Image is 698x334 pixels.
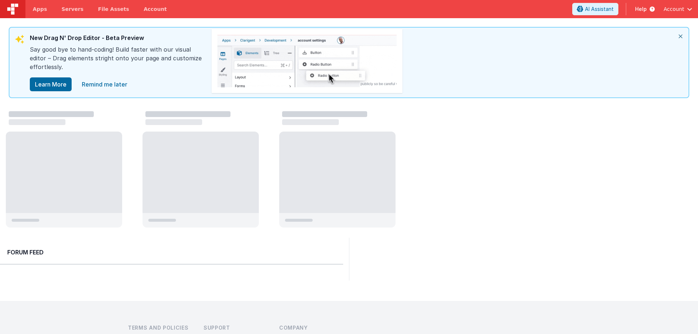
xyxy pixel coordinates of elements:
[61,5,83,13] span: Servers
[33,5,47,13] span: Apps
[572,3,618,15] button: AI Assistant
[663,5,684,13] span: Account
[30,33,204,45] div: New Drag N' Drop Editor - Beta Preview
[204,324,268,331] h3: Support
[128,324,192,331] h3: Terms and Policies
[30,77,72,91] button: Learn More
[30,45,204,77] div: Say good bye to hand-coding! Build faster with our visual editor – Drag elements stright onto you...
[663,5,692,13] button: Account
[7,248,336,257] h2: Forum Feed
[673,28,689,45] i: close
[77,77,132,92] a: close
[585,5,614,13] span: AI Assistant
[635,5,647,13] span: Help
[279,324,343,331] h3: Company
[98,5,129,13] span: File Assets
